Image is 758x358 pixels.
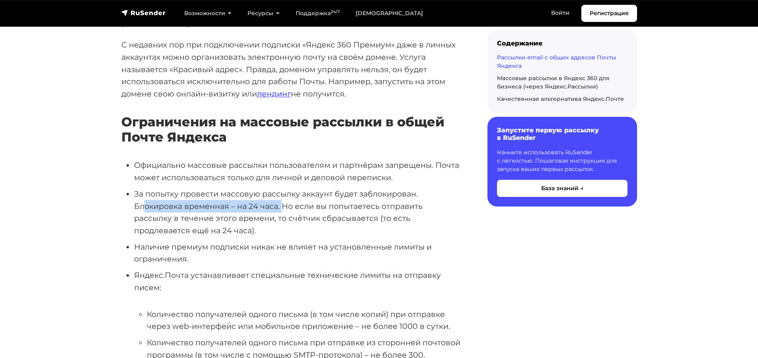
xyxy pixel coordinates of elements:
[134,188,462,237] li: За попытку провести массовую рассылку аккаунт будет заблокирован. Блокировка временная – на 24 ча...
[257,89,291,98] a: лендинг
[497,54,616,69] a: Рассылки email с общих адресов Почты Яндекса
[331,9,340,14] sup: 24/7
[497,39,627,47] div: Содержание
[134,241,462,265] li: Наличие премиум подписки никак не влияет на установленные лимиты и ограничения.
[497,75,610,90] a: Массовые рассылки в Яндекс 360 для бизнеса (через Яндекс.Рассылки)
[147,308,462,332] li: Количество получателей одного письма (в том числе копий) при отправке через web-интерфейс или моб...
[487,117,637,206] a: Запустите первую рассылку в RuSender Начните использовать RuSender с легкостью. Пошаговая инструк...
[497,126,627,142] h6: Запустите первую рассылку в RuSender
[288,5,348,22] a: Поддержка24/7
[497,180,627,197] button: База знаний →
[176,5,240,22] a: Возможности
[348,5,431,22] a: [DEMOGRAPHIC_DATA]
[497,95,624,102] a: Качественная альтернатива Яндекс.Почте
[121,39,462,100] p: С недавних пор при подключении подписки «Яндекс 360 Премиум» даже в личных аккаунтах можно органи...
[121,114,462,145] h3: Ограничения на массовые рассылки в общей Почте Яндекса
[581,5,637,22] a: Регистрация
[121,9,166,17] img: RuSender
[240,5,288,22] a: Ресурсы
[497,148,627,173] p: Начните использовать RuSender с легкостью. Пошаговая инструкция для запуска ваших первых рассылок.
[134,159,462,183] li: Официально массовые рассылки пользователям и партнёрам запрещены. Почта может использоваться толь...
[543,5,577,21] a: Войти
